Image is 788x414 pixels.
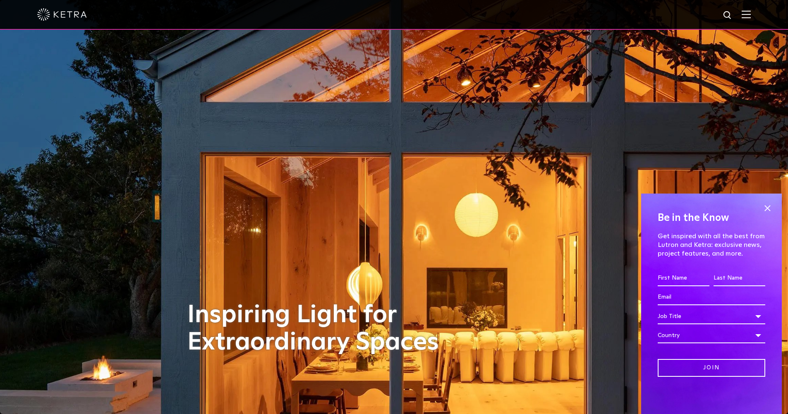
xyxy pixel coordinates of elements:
input: First Name [658,270,709,286]
img: Hamburger%20Nav.svg [742,10,751,18]
input: Join [658,359,765,377]
img: search icon [723,10,733,21]
div: Job Title [658,309,765,324]
p: Get inspired with all the best from Lutron and Ketra: exclusive news, project features, and more. [658,232,765,258]
img: ketra-logo-2019-white [37,8,87,21]
input: Last Name [714,270,765,286]
div: Country [658,328,765,343]
input: Email [658,290,765,305]
h1: Inspiring Light for Extraordinary Spaces [187,302,456,356]
h4: Be in the Know [658,210,765,226]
